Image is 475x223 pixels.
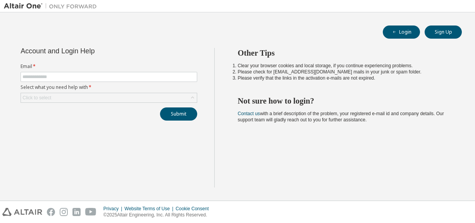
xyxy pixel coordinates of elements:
img: instagram.svg [60,208,68,216]
a: Contact us [238,111,260,116]
div: Click to select [21,93,197,102]
button: Submit [160,107,197,121]
li: Please verify that the links in the activation e-mails are not expired. [238,75,448,81]
div: Website Terms of Use [124,206,176,212]
button: Login [383,26,420,39]
img: youtube.svg [85,208,96,216]
button: Sign Up [425,26,462,39]
img: altair_logo.svg [2,208,42,216]
h2: Not sure how to login? [238,96,448,106]
p: © 2025 Altair Engineering, Inc. All Rights Reserved. [103,212,213,218]
span: with a brief description of the problem, your registered e-mail id and company details. Our suppo... [238,111,444,123]
li: Clear your browser cookies and local storage, if you continue experiencing problems. [238,63,448,69]
img: facebook.svg [47,208,55,216]
li: Please check for [EMAIL_ADDRESS][DOMAIN_NAME] mails in your junk or spam folder. [238,69,448,75]
img: linkedin.svg [72,208,81,216]
div: Account and Login Help [21,48,162,54]
label: Email [21,63,197,70]
div: Click to select [22,95,51,101]
img: Altair One [4,2,101,10]
div: Privacy [103,206,124,212]
label: Select what you need help with [21,84,197,90]
h2: Other Tips [238,48,448,58]
div: Cookie Consent [176,206,213,212]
